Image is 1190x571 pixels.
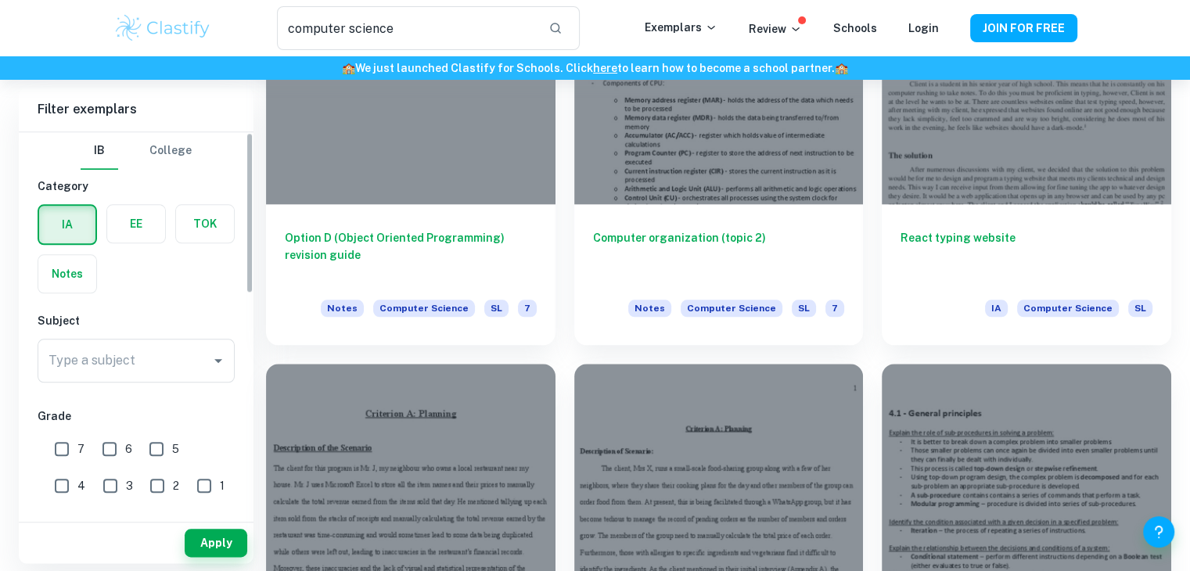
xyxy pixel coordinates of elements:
span: SL [1128,300,1152,317]
span: 🏫 [835,62,848,74]
span: 2 [173,477,179,494]
img: Clastify logo [113,13,213,44]
span: SL [484,300,509,317]
h6: We just launched Clastify for Schools. Click to learn how to become a school partner. [3,59,1187,77]
button: Help and Feedback [1143,516,1174,548]
span: SL [792,300,816,317]
span: Computer Science [373,300,475,317]
button: College [149,132,192,170]
div: Filter type choice [81,132,192,170]
button: TOK [176,205,234,242]
span: 7 [825,300,844,317]
span: 5 [172,440,179,458]
button: IB [81,132,118,170]
h6: Option D (Object Oriented Programming) revision guide [285,229,537,281]
a: Schools [833,22,877,34]
h6: Grade [38,408,235,425]
h6: Category [38,178,235,195]
h6: React typing website [901,229,1152,281]
span: Notes [321,300,364,317]
h6: Computer organization (topic 2) [593,229,845,281]
button: Open [207,350,229,372]
span: 7 [77,440,84,458]
a: here [593,62,617,74]
span: Computer Science [1017,300,1119,317]
input: Search for any exemplars... [277,6,535,50]
p: Exemplars [645,19,717,36]
button: Apply [185,529,247,557]
h6: Subject [38,312,235,329]
span: Computer Science [681,300,782,317]
span: 4 [77,477,85,494]
button: IA [39,206,95,243]
span: 1 [220,477,225,494]
span: 7 [518,300,537,317]
a: Login [908,22,939,34]
p: Review [749,20,802,38]
button: JOIN FOR FREE [970,14,1077,42]
span: 3 [126,477,133,494]
h6: Filter exemplars [19,88,253,131]
button: EE [107,205,165,242]
span: 6 [125,440,132,458]
span: Notes [628,300,671,317]
span: IA [985,300,1008,317]
span: 🏫 [342,62,355,74]
button: Notes [38,255,96,293]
